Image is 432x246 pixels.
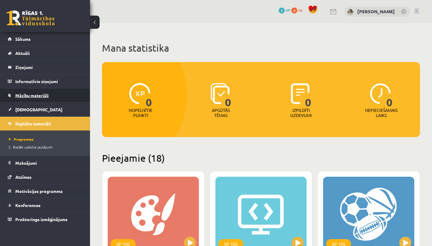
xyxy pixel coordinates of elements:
h2: Pieejamie (18) [102,152,420,164]
span: 0 [146,83,152,108]
a: Sākums [8,32,82,46]
a: Proktoringa izmēģinājums [8,212,82,226]
span: Programma [9,137,34,142]
img: icon-clock-7be60019b62300814b6bd22b8e044499b485619524d84068768e800edab66f18.svg [370,83,391,104]
p: Nopelnītie punkti [129,108,152,118]
span: mP [286,7,290,12]
a: Mācību materiāli [8,88,82,102]
span: Biežāk uzdotie jautājumi [9,145,52,149]
a: 0 xp [291,7,305,12]
a: [PERSON_NAME] [357,8,395,14]
img: Imants Brokāns [347,9,353,15]
span: Sākums [15,36,31,42]
legend: Maksājumi [15,156,82,170]
legend: Informatīvie ziņojumi [15,74,82,88]
span: 0 [291,7,297,13]
a: Informatīvie ziņojumi [8,74,82,88]
a: Ziņojumi [8,60,82,74]
span: Aktuāli [15,50,30,56]
img: icon-learned-topics-4a711ccc23c960034f471b6e78daf4a3bad4a20eaf4de84257b87e66633f6470.svg [211,83,229,104]
span: Motivācijas programma [15,188,63,194]
a: Programma [9,136,84,142]
img: icon-completed-tasks-ad58ae20a441b2904462921112bc710f1caf180af7a3daa7317a5a94f2d26646.svg [291,83,310,104]
a: Atzīmes [8,170,82,184]
span: Proktoringa izmēģinājums [15,217,67,222]
legend: Ziņojumi [15,60,82,74]
a: Digitālie materiāli [8,117,82,130]
a: Maksājumi [8,156,82,170]
span: Mācību materiāli [15,93,49,98]
span: Digitālie materiāli [15,121,51,126]
span: xp [298,7,302,12]
span: 7 [279,7,285,13]
h1: Mana statistika [102,42,420,54]
a: Aktuāli [8,46,82,60]
span: 0 [386,83,393,108]
a: Biežāk uzdotie jautājumi [9,144,84,150]
span: Atzīmes [15,174,31,180]
p: Izpildīti uzdevumi [289,108,313,118]
p: Nepieciešamais laiks [365,108,397,118]
span: Konferences [15,202,40,208]
a: Konferences [8,198,82,212]
a: [DEMOGRAPHIC_DATA] [8,103,82,116]
span: [DEMOGRAPHIC_DATA] [15,107,62,112]
span: 0 [305,83,311,108]
a: 7 mP [279,7,290,12]
p: Apgūtās tēmas [209,108,232,118]
a: Motivācijas programma [8,184,82,198]
img: icon-xp-0682a9bc20223a9ccc6f5883a126b849a74cddfe5390d2b41b4391c66f2066e7.svg [129,83,150,104]
span: 0 [225,83,231,108]
a: Rīgas 1. Tālmācības vidusskola [7,10,55,25]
